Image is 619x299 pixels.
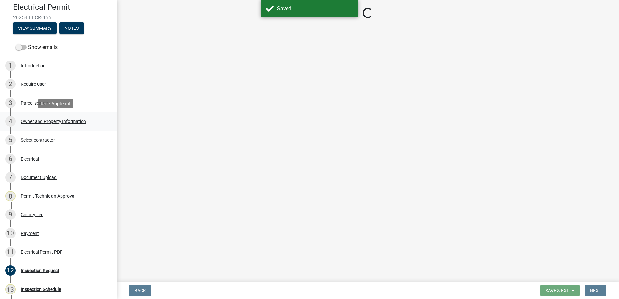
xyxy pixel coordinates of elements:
h4: Electrical Permit [13,3,111,12]
div: Electrical [21,157,39,161]
div: 3 [5,98,16,108]
div: Saved! [277,5,353,13]
div: County Fee [21,212,43,217]
div: Role: Applicant [38,99,73,108]
button: Back [129,285,151,296]
span: Next [590,288,601,293]
div: Parcel search [21,101,48,105]
div: Inspection Request [21,268,59,273]
div: 4 [5,116,16,127]
div: 2 [5,79,16,89]
wm-modal-confirm: Summary [13,26,57,31]
div: Payment [21,231,39,236]
button: View Summary [13,22,57,34]
div: 5 [5,135,16,145]
div: Document Upload [21,175,57,180]
div: Electrical Permit PDF [21,250,62,254]
div: 7 [5,172,16,183]
div: 12 [5,265,16,276]
button: Notes [59,22,84,34]
button: Next [585,285,606,296]
div: 13 [5,284,16,294]
div: 6 [5,154,16,164]
button: Save & Exit [540,285,580,296]
div: 9 [5,209,16,220]
div: Introduction [21,63,46,68]
div: Permit Technician Approval [21,194,75,198]
div: Inspection Schedule [21,287,61,292]
span: 2025-ELECR-456 [13,15,104,21]
div: 11 [5,247,16,257]
div: 10 [5,228,16,238]
div: 1 [5,61,16,71]
div: 8 [5,191,16,201]
span: Back [134,288,146,293]
div: Select contractor [21,138,55,142]
div: Owner and Property Information [21,119,86,124]
div: Require User [21,82,46,86]
span: Save & Exit [546,288,570,293]
label: Show emails [16,43,58,51]
wm-modal-confirm: Notes [59,26,84,31]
